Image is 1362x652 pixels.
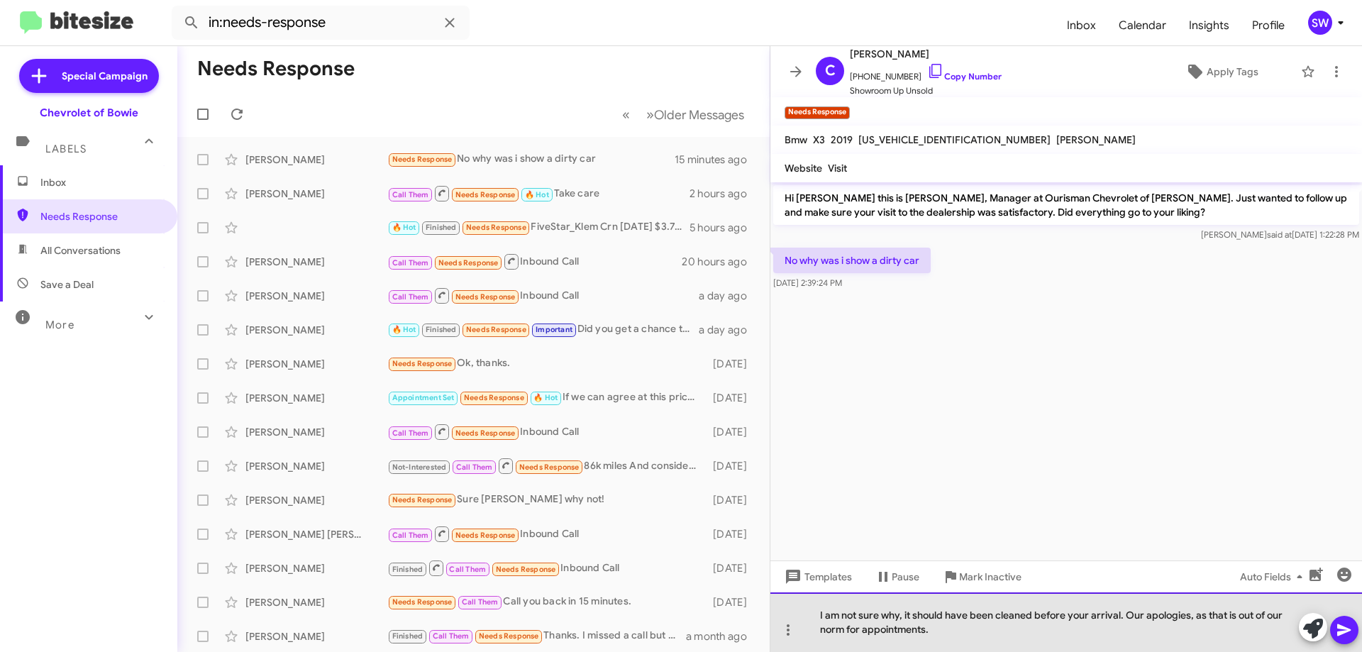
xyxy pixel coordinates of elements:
div: [DATE] [706,425,758,439]
div: [PERSON_NAME] [245,289,387,303]
span: Finished [392,565,423,574]
span: Needs Response [392,155,453,164]
span: More [45,319,74,331]
span: Needs Response [455,292,516,302]
span: Appointment Set [392,393,455,402]
div: [PERSON_NAME] [245,357,387,371]
span: Important [536,325,572,334]
div: Sure [PERSON_NAME] why not! [387,492,706,508]
div: 86k miles And consider all things $22,000 [387,457,706,475]
span: [PERSON_NAME] [DATE] 1:22:28 PM [1201,229,1359,240]
span: C [825,60,836,82]
input: Search [172,6,470,40]
span: Profile [1241,5,1296,46]
span: Needs Response [466,223,526,232]
span: Pause [892,564,919,590]
button: SW [1296,11,1346,35]
span: Mark Inactive [959,564,1021,590]
span: X3 [813,133,825,146]
div: Chevrolet of Bowie [40,106,138,120]
div: [DATE] [706,561,758,575]
span: Inbox [40,175,161,189]
div: a day ago [699,289,758,303]
div: a month ago [686,629,758,643]
span: Needs Response [455,190,516,199]
div: 20 hours ago [682,255,758,269]
span: Finished [426,223,457,232]
button: Pause [863,564,931,590]
span: Special Campaign [62,69,148,83]
span: Labels [45,143,87,155]
span: Website [785,162,822,175]
div: [PERSON_NAME] [PERSON_NAME] [245,527,387,541]
div: [PERSON_NAME] [245,561,387,575]
span: [US_VEHICLE_IDENTIFICATION_NUMBER] [858,133,1051,146]
span: Needs Response [438,258,499,267]
span: Finished [426,325,457,334]
div: Ok, thanks. [387,355,706,372]
div: Inbound Call [387,559,706,577]
div: Inbound Call [387,287,699,304]
span: [PHONE_NUMBER] [850,62,1002,84]
div: Inbound Call [387,423,706,441]
div: FiveStar_Klem Crn [DATE] $3.74 +0.5 Crn [DATE] $3.68 +0.25 [387,219,690,236]
span: Needs Response [496,565,556,574]
span: Needs Response [40,209,161,223]
span: [PERSON_NAME] [1056,133,1136,146]
span: Older Messages [654,107,744,123]
span: Needs Response [392,495,453,504]
span: Needs Response [519,463,580,472]
div: Did you get a chance to do the appraisal? [387,321,699,338]
span: 🔥 Hot [525,190,549,199]
span: Call Them [392,190,429,199]
span: Finished [392,631,423,641]
span: Call Them [392,258,429,267]
div: [DATE] [706,493,758,507]
span: All Conversations [40,243,121,258]
span: Needs Response [392,359,453,368]
div: [PERSON_NAME] [245,323,387,337]
span: Needs Response [455,531,516,540]
div: Thanks. I missed a call but no one left a message- is there someone we should ask for to return t... [387,628,686,644]
div: [PERSON_NAME] [245,459,387,473]
a: Calendar [1107,5,1178,46]
span: Needs Response [464,393,524,402]
div: Call you back in 15 minutes. [387,594,706,610]
div: 2 hours ago [690,187,758,201]
span: Call Them [433,631,470,641]
span: Visit [828,162,847,175]
span: Save a Deal [40,277,94,292]
div: [PERSON_NAME] [245,153,387,167]
span: Call Them [392,531,429,540]
span: » [646,106,654,123]
span: Call Them [462,597,499,607]
a: Inbox [1056,5,1107,46]
div: [PERSON_NAME] [245,255,387,269]
a: Insights [1178,5,1241,46]
div: 15 minutes ago [675,153,758,167]
div: [PERSON_NAME] [245,629,387,643]
button: Auto Fields [1229,564,1319,590]
span: Auto Fields [1240,564,1308,590]
div: [PERSON_NAME] [245,391,387,405]
div: [DATE] [706,595,758,609]
span: [DATE] 2:39:24 PM [773,277,842,288]
span: Needs Response [455,429,516,438]
div: SW [1308,11,1332,35]
span: Call Them [392,429,429,438]
span: Not-Interested [392,463,447,472]
a: Special Campaign [19,59,159,93]
span: Apply Tags [1207,59,1258,84]
div: [DATE] [706,459,758,473]
span: Call Them [392,292,429,302]
div: No why was i show a dirty car [387,151,675,167]
div: [PERSON_NAME] [245,595,387,609]
h1: Needs Response [197,57,355,80]
div: Inbound Call [387,253,682,270]
p: Hi [PERSON_NAME] this is [PERSON_NAME], Manager at Ourisman Chevrolet of [PERSON_NAME]. Just want... [773,185,1359,225]
span: Call Them [449,565,486,574]
a: Copy Number [927,71,1002,82]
